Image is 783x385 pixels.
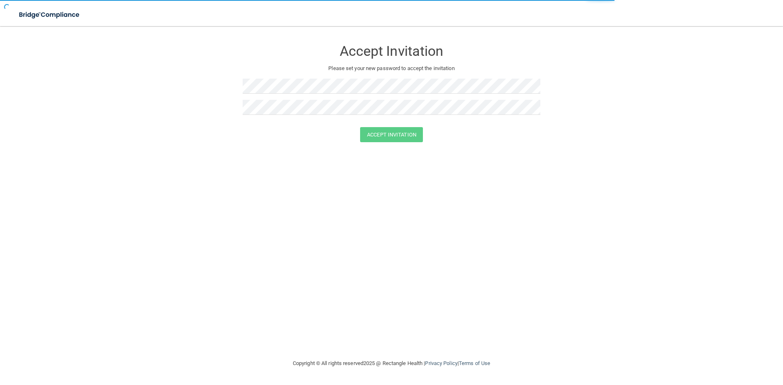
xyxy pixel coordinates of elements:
[12,7,87,23] img: bridge_compliance_login_screen.278c3ca4.svg
[243,350,540,376] div: Copyright © All rights reserved 2025 @ Rectangle Health | |
[249,64,534,73] p: Please set your new password to accept the invitation
[425,360,457,366] a: Privacy Policy
[459,360,490,366] a: Terms of Use
[360,127,423,142] button: Accept Invitation
[243,44,540,59] h3: Accept Invitation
